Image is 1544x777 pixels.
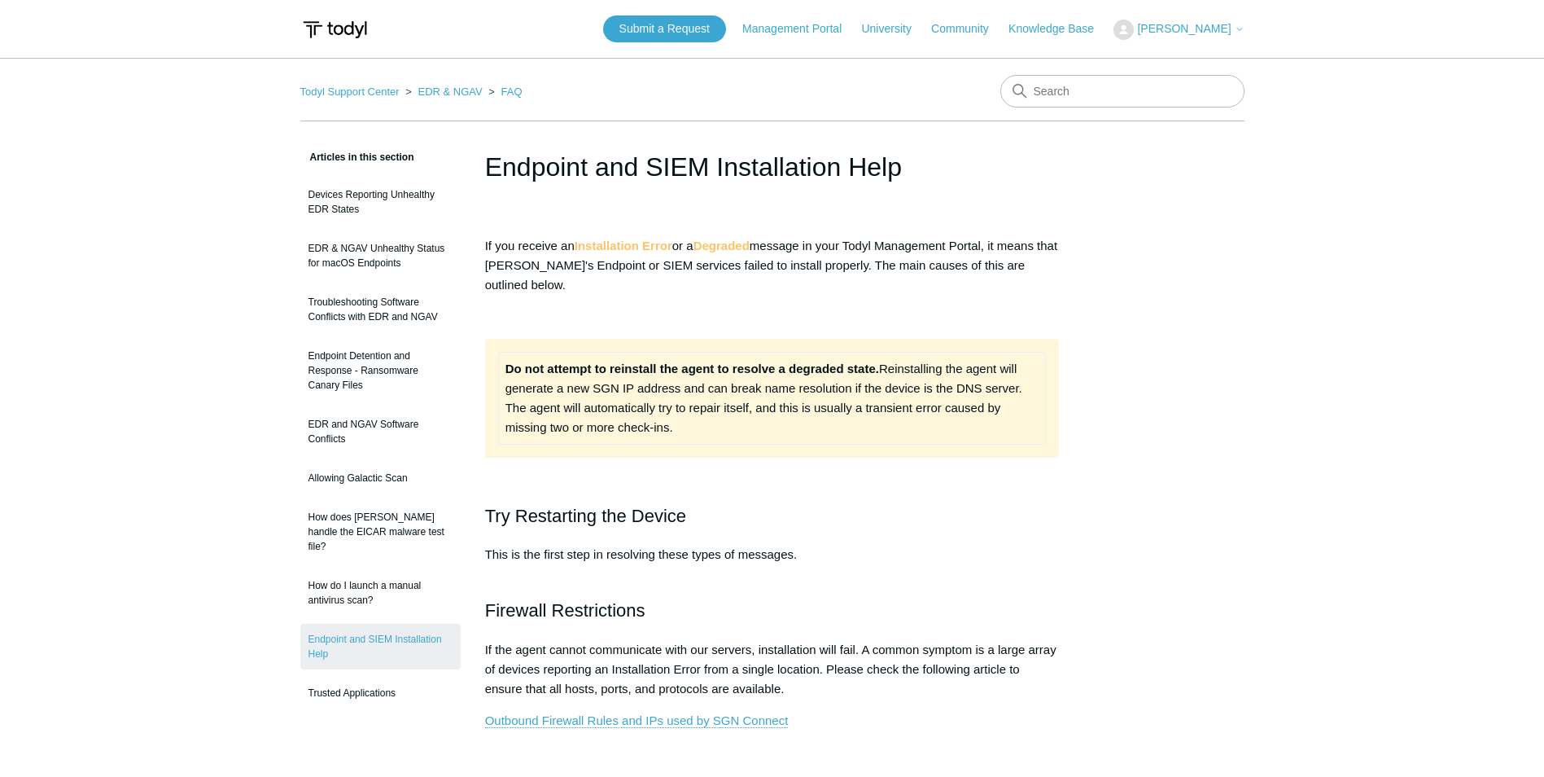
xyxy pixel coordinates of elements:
li: EDR & NGAV [402,86,485,98]
a: Trusted Applications [300,678,461,709]
a: Troubleshooting Software Conflicts with EDR and NGAV [300,287,461,332]
p: If you receive an or a message in your Todyl Management Portal, it means that [PERSON_NAME]'s End... [485,236,1060,295]
a: Allowing Galactic Scan [300,463,461,494]
a: How does [PERSON_NAME] handle the EICAR malware test file? [300,502,461,562]
li: FAQ [485,86,522,98]
strong: Degraded [693,239,750,252]
span: Articles in this section [300,151,414,163]
p: This is the first step in resolving these types of messages. [485,545,1060,584]
a: Endpoint Detention and Response - Ransomware Canary Files [300,340,461,401]
h2: Firewall Restrictions [485,596,1060,625]
a: How do I launch a manual antivirus scan? [300,570,461,616]
strong: Installation Error [575,239,672,252]
span: [PERSON_NAME] [1137,22,1231,35]
a: Todyl Support Center [300,86,400,98]
p: If the agent cannot communicate with our servers, installation will fail. A common symptom is a l... [485,640,1060,699]
li: Todyl Support Center [300,86,403,98]
a: Submit a Request [603,15,726,42]
a: EDR and NGAV Software Conflicts [300,409,461,454]
img: Todyl Support Center Help Center home page [300,15,370,45]
h2: Try Restarting the Device [485,502,1060,530]
a: Outbound Firewall Rules and IPs used by SGN Connect [485,713,789,728]
a: Community [931,20,1005,37]
td: Reinstalling the agent will generate a new SGN IP address and can break name resolution if the de... [498,353,1046,445]
input: Search [1000,75,1244,108]
strong: Do not attempt to reinstall the agent to resolve a degraded state. [505,362,879,375]
a: Knowledge Base [1008,20,1110,37]
a: EDR & NGAV Unhealthy Status for macOS Endpoints [300,233,461,279]
a: FAQ [501,86,523,98]
a: Endpoint and SIEM Installation Help [300,624,461,669]
a: University [861,20,927,37]
h1: Endpoint and SIEM Installation Help [485,147,1060,187]
a: EDR & NGAV [418,86,482,98]
a: Management Portal [742,20,858,37]
button: [PERSON_NAME] [1113,20,1244,40]
a: Devices Reporting Unhealthy EDR States [300,179,461,225]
